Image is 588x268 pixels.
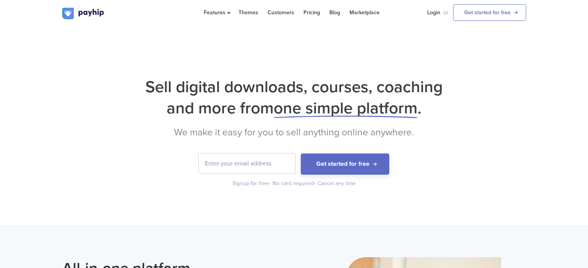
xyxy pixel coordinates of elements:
[62,76,526,119] h1: Sell digital downloads, courses, coaching and more from
[232,180,271,187] div: Signup for free
[62,8,105,19] img: logo.svg
[62,126,526,138] h2: We make it easy for you to sell anything online anywhere.
[453,4,526,21] a: Get started for free
[301,153,389,175] button: Get started for free
[274,98,418,118] span: one simple platform
[199,153,295,174] input: Enter your email address
[314,180,315,187] span: •
[268,180,270,187] span: •
[318,180,356,187] div: Cancel any time
[204,9,229,16] span: Features
[273,180,316,187] div: No card required
[418,98,421,118] span: .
